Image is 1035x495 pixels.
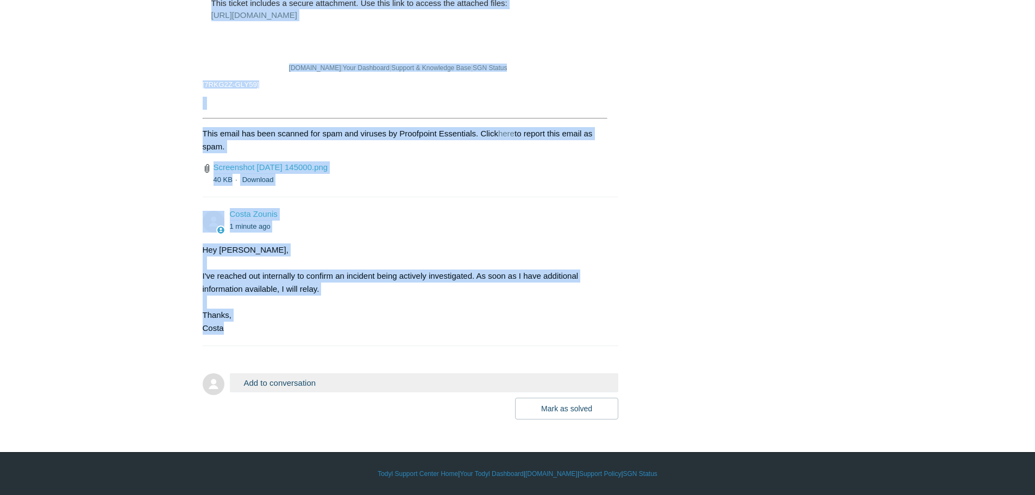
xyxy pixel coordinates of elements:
a: Support & Knowledge Base [391,64,471,72]
a: here [498,129,515,138]
time: 09/29/2025, 14:51 [230,222,271,230]
a: [DOMAIN_NAME] [289,64,341,72]
div: Hey [PERSON_NAME], I've reached out internally to confirm an incident being actively investigated... [203,243,608,335]
a: Costa Zounis [230,209,278,218]
button: Add to conversation [230,373,619,392]
span: | | | [289,64,507,72]
a: Support Policy [579,469,621,479]
a: SGN Status [623,469,657,479]
span: 40 KB [214,176,240,184]
p: This email has been scanned for spam and viruses by Proofpoint Essentials. Click to report this e... [203,127,608,153]
a: [DOMAIN_NAME] [525,469,578,479]
button: Mark as solved [515,398,618,419]
span: [7RKG2Z-GLY59] [203,80,259,89]
div: | | | | [203,469,833,479]
a: Download [242,176,274,184]
a: Screenshot [DATE] 145000.png [214,162,328,172]
a: Your Dashboard [343,64,390,72]
a: Your Todyl Dashboard [460,469,523,479]
a: SGN Status [473,64,507,72]
a: [URL][DOMAIN_NAME] [211,10,297,20]
a: Todyl Support Center Home [378,469,458,479]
